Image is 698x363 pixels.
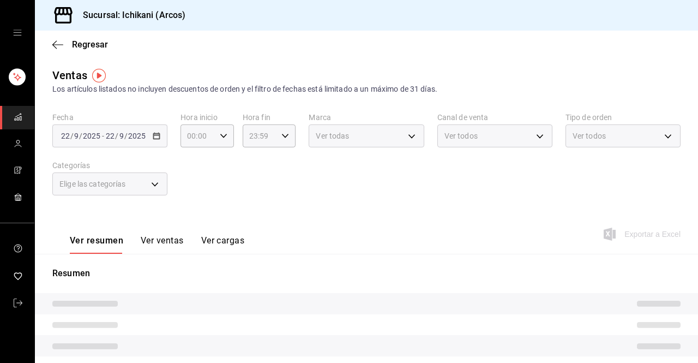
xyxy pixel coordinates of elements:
[573,132,606,140] font: Ver todos
[102,132,104,140] font: -
[316,132,349,140] font: Ver todas
[124,132,128,140] font: /
[201,235,245,246] font: Ver cargas
[61,132,70,140] input: --
[92,69,106,82] img: Tooltip marker
[72,39,108,50] font: Regresar
[59,180,126,188] font: Elige las categorías
[52,39,108,50] button: Regresar
[83,10,185,20] font: Sucursal: Ichikani (Arcos)
[105,132,115,140] input: --
[74,132,79,140] input: --
[70,132,74,140] font: /
[309,113,331,122] font: Marca
[119,132,124,140] input: --
[52,85,437,93] font: Los artículos listados no incluyen descuentos de orden y el filtro de fechas está limitado a un m...
[70,235,123,246] font: Ver resumen
[52,161,90,170] font: Categorías
[128,132,146,140] input: ----
[13,28,22,37] button: cajón abierto
[141,235,184,246] font: Ver ventas
[115,132,118,140] font: /
[437,113,489,122] font: Canal de venta
[243,113,270,122] font: Hora fin
[82,132,101,140] input: ----
[52,113,74,122] font: Fecha
[180,113,217,122] font: Hora inicio
[79,132,82,140] font: /
[444,132,478,140] font: Ver todos
[52,69,87,82] font: Ventas
[70,235,244,254] div: pestañas de navegación
[52,268,90,278] font: Resumen
[565,113,612,122] font: Tipo de orden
